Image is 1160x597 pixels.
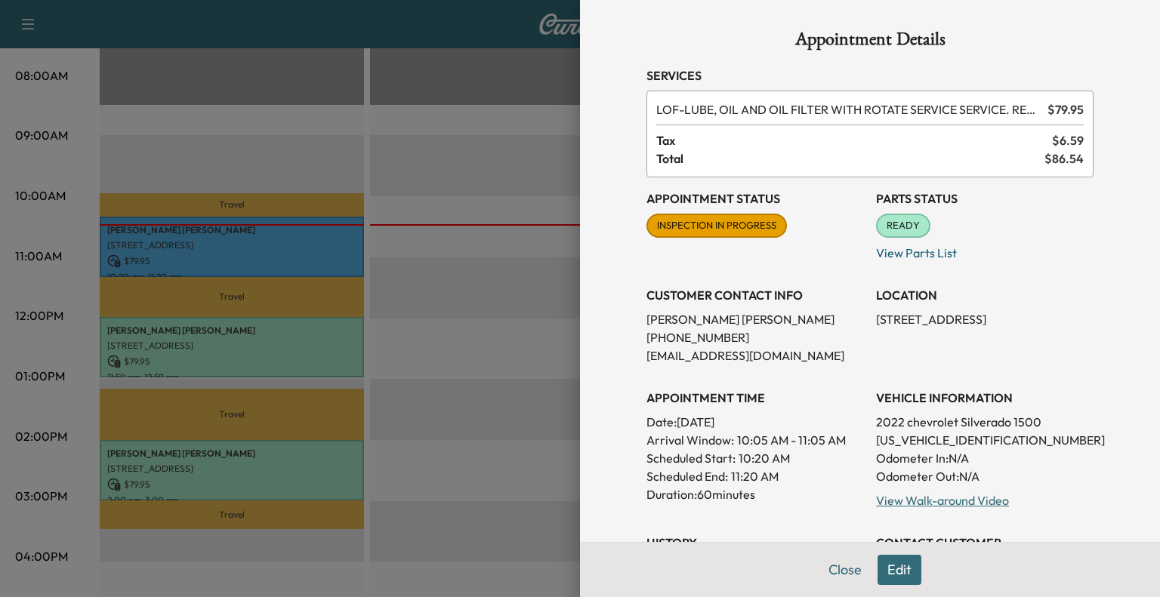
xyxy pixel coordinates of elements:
[646,30,1094,54] h1: Appointment Details
[876,467,1094,485] p: Odometer Out: N/A
[878,218,929,233] span: READY
[1047,100,1084,118] span: $ 79.95
[876,431,1094,449] p: [US_VEHICLE_IDENTIFICATION_NUMBER]
[739,449,790,467] p: 10:20 AM
[878,555,921,585] button: Edit
[876,238,1094,262] p: View Parts List
[656,100,1041,118] span: LUBE, OIL AND OIL FILTER WITH ROTATE SERVICE SERVICE. RESET OIL LIFE MONITOR. HAZARDOUS WASTE FEE...
[737,431,846,449] span: 10:05 AM - 11:05 AM
[876,389,1094,407] h3: VEHICLE INFORMATION
[646,431,864,449] p: Arrival Window:
[646,346,864,365] p: [EMAIL_ADDRESS][DOMAIN_NAME]
[648,218,785,233] span: INSPECTION IN PROGRESS
[876,534,1094,552] h3: CONTACT CUSTOMER
[646,189,864,208] h3: Appointment Status
[876,310,1094,328] p: [STREET_ADDRESS]
[1044,149,1084,168] span: $ 86.54
[876,286,1094,304] h3: LOCATION
[646,328,864,346] p: [PHONE_NUMBER]
[1052,131,1084,149] span: $ 6.59
[646,485,864,503] p: Duration: 60 minutes
[646,534,864,552] h3: History
[876,493,1009,508] a: View Walk-around Video
[656,131,1052,149] span: Tax
[646,389,864,407] h3: APPOINTMENT TIME
[656,149,1044,168] span: Total
[731,467,779,485] p: 11:20 AM
[876,449,1094,467] p: Odometer In: N/A
[646,310,864,328] p: [PERSON_NAME] [PERSON_NAME]
[646,413,864,431] p: Date: [DATE]
[876,413,1094,431] p: 2022 chevrolet Silverado 1500
[646,286,864,304] h3: CUSTOMER CONTACT INFO
[646,467,728,485] p: Scheduled End:
[876,189,1094,208] h3: Parts Status
[819,555,872,585] button: Close
[646,449,736,467] p: Scheduled Start:
[646,66,1094,85] h3: Services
